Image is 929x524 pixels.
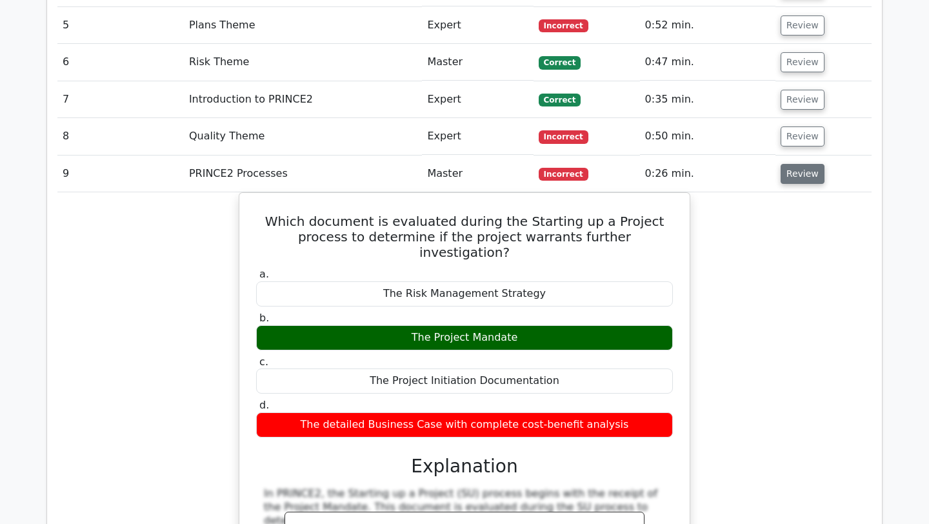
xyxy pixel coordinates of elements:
td: Quality Theme [184,118,423,155]
td: Expert [422,7,533,44]
button: Review [781,164,824,184]
h5: Which document is evaluated during the Starting up a Project process to determine if the project ... [255,214,674,260]
td: Risk Theme [184,44,423,81]
h3: Explanation [264,456,665,478]
td: 7 [57,81,184,118]
td: Plans Theme [184,7,423,44]
td: Master [422,44,533,81]
span: Correct [539,94,581,106]
span: b. [259,312,269,324]
button: Review [781,15,824,35]
td: 0:52 min. [640,7,775,44]
td: 6 [57,44,184,81]
span: Incorrect [539,19,588,32]
span: Incorrect [539,168,588,181]
td: Master [422,156,533,192]
span: Incorrect [539,130,588,143]
td: 8 [57,118,184,155]
td: 9 [57,156,184,192]
span: Correct [539,56,581,69]
div: The Project Initiation Documentation [256,368,673,394]
td: 0:50 min. [640,118,775,155]
span: c. [259,356,268,368]
td: Introduction to PRINCE2 [184,81,423,118]
td: 5 [57,7,184,44]
td: Expert [422,81,533,118]
span: d. [259,399,269,411]
div: The Project Mandate [256,325,673,350]
td: 0:35 min. [640,81,775,118]
button: Review [781,52,824,72]
div: The Risk Management Strategy [256,281,673,307]
button: Review [781,126,824,146]
td: 0:47 min. [640,44,775,81]
span: a. [259,268,269,280]
button: Review [781,90,824,110]
td: PRINCE2 Processes [184,156,423,192]
td: Expert [422,118,533,155]
td: 0:26 min. [640,156,775,192]
div: The detailed Business Case with complete cost-benefit analysis [256,412,673,438]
